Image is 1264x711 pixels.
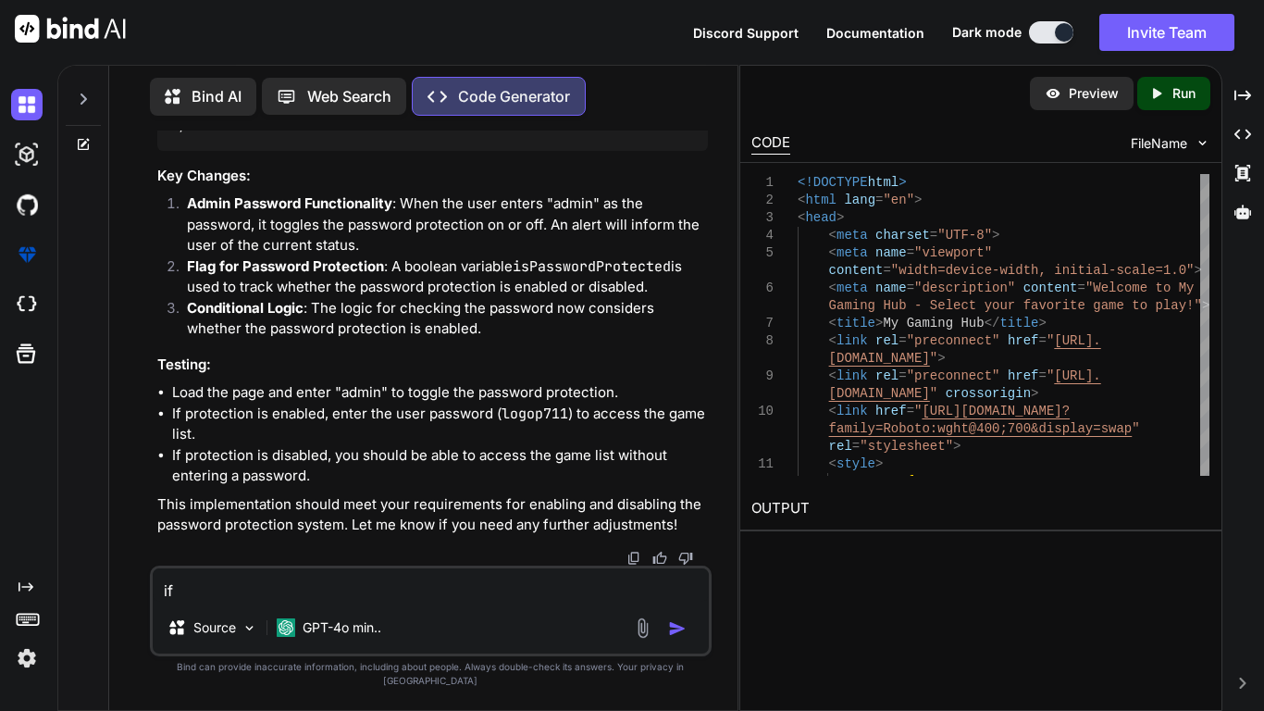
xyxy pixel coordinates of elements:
[187,299,304,317] strong: Conditional Logic
[875,368,898,383] span: rel
[172,445,708,487] li: If protection is disabled, you should be able to access the game list without entering a password.
[829,368,836,383] span: <
[1132,421,1139,436] span: "
[953,439,960,454] span: >
[930,386,937,401] span: "
[826,23,924,43] button: Documentation
[751,192,774,209] div: 2
[1008,333,1039,348] span: href
[836,316,875,331] span: title
[150,660,712,688] p: Bind can provide inaccurate information, including about people. Always double-check its answers....
[836,456,875,471] span: style
[11,189,43,220] img: githubDark
[826,25,924,41] span: Documentation
[805,193,836,207] span: html
[192,85,242,107] p: Bind AI
[883,263,890,278] span: =
[1008,368,1039,383] span: href
[172,298,708,340] li: : The logic for checking the password now considers whether the password protection is enabled.
[829,245,836,260] span: <
[999,316,1038,331] span: title
[914,193,922,207] span: >
[187,194,392,212] strong: Admin Password Functionality
[172,382,708,404] li: Load the page and enter "admin" to toggle the password protection.
[836,281,868,295] span: meta
[693,23,799,43] button: Discord Support
[1099,14,1234,51] button: Invite Team
[1078,281,1085,295] span: =
[11,89,43,120] img: darkChat
[751,368,774,385] div: 9
[930,228,937,243] span: =
[1054,368,1100,383] span: [URL].
[1054,333,1100,348] span: [URL].
[829,456,836,471] span: <
[875,456,883,471] span: >
[798,210,805,225] span: <
[829,333,836,348] span: <
[1023,281,1078,295] span: content
[829,439,852,454] span: rel
[303,618,381,637] p: GPT-4o min..
[172,404,708,445] li: If protection is enabled, enter the user password ( ) to access the game list.
[937,351,945,366] span: >
[153,568,709,602] textarea: if
[798,193,805,207] span: <
[875,228,930,243] span: charset
[751,174,774,192] div: 1
[844,193,875,207] span: lang
[632,617,653,639] img: attachment
[907,368,1000,383] span: "preconnect"
[678,551,693,566] img: dislike
[836,368,868,383] span: link
[1131,134,1187,153] span: FileName
[875,316,883,331] span: >
[829,281,836,295] span: <
[1039,368,1047,383] span: =
[751,315,774,332] div: 7
[868,175,899,190] span: html
[860,474,898,489] span: :root
[751,403,774,420] div: 10
[172,193,708,256] li: : When the user enters "admin" as the password, it toggles the password protection on or off. An ...
[907,281,914,295] span: =
[1085,281,1195,295] span: "Welcome to My
[875,245,907,260] span: name
[930,351,937,366] span: "
[1031,386,1038,401] span: >
[907,474,914,489] span: {
[513,257,671,276] code: isPasswordProtected
[952,23,1022,42] span: Dark mode
[836,210,844,225] span: >
[829,386,930,401] span: [DOMAIN_NAME]
[907,404,914,418] span: =
[1195,263,1202,278] span: >
[798,175,868,190] span: <!DOCTYPE
[751,280,774,297] div: 6
[985,316,1000,331] span: </
[1039,333,1047,348] span: =
[193,618,236,637] p: Source
[836,245,868,260] span: meta
[1172,84,1196,103] p: Run
[829,298,1202,313] span: Gaming Hub - Select your favorite game to play!"
[751,455,774,473] div: 11
[157,494,708,536] p: This implementation should meet your requirements for enabling and disabling the password protect...
[898,368,906,383] span: =
[187,257,384,275] strong: Flag for Password Protection
[805,210,836,225] span: head
[751,132,790,155] div: CODE
[740,487,1221,530] h2: OUTPUT
[626,551,641,566] img: copy
[914,245,992,260] span: "viewport"
[907,245,914,260] span: =
[860,439,953,454] span: "stylesheet"
[1047,333,1054,348] span: "
[883,316,984,331] span: My Gaming Hub
[875,404,907,418] span: href
[852,439,860,454] span: =
[11,139,43,170] img: darkAi-studio
[652,551,667,566] img: like
[693,25,799,41] span: Discord Support
[157,166,708,187] h3: Key Changes:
